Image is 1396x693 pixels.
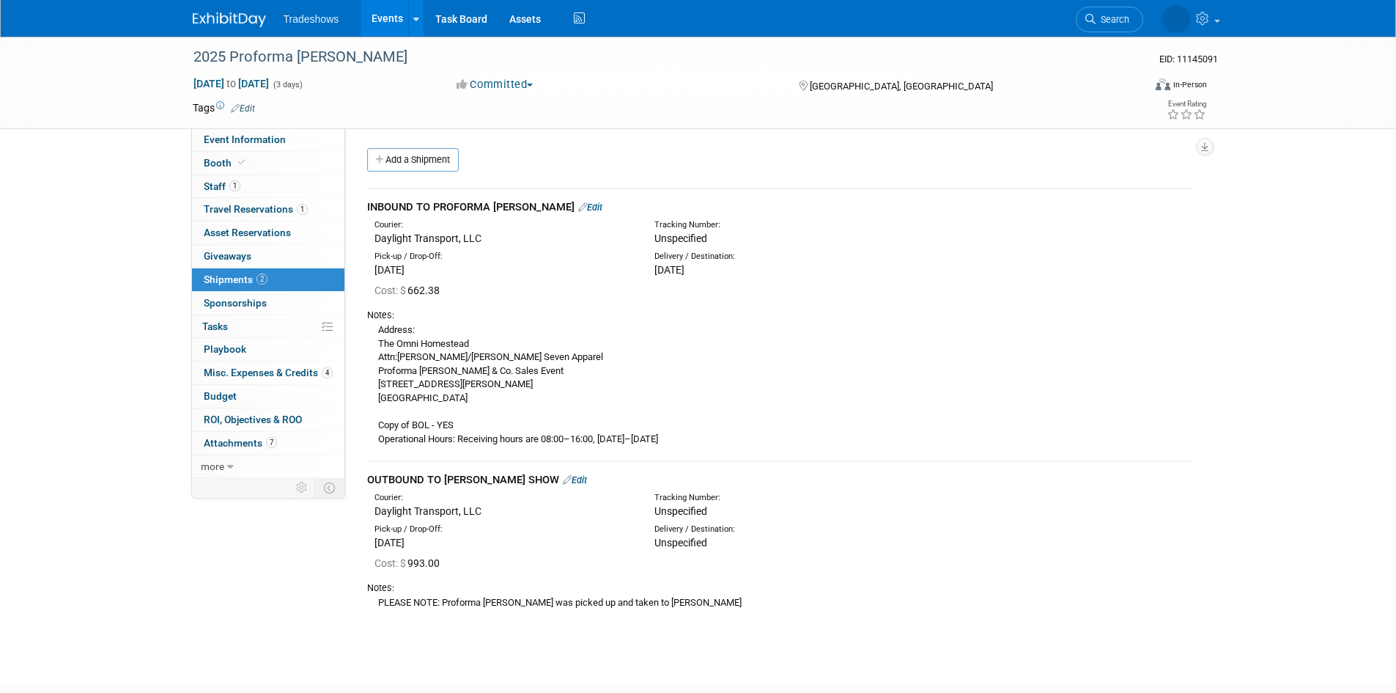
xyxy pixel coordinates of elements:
span: Cost: $ [374,285,407,296]
span: Booth [204,157,248,169]
span: 7 [266,437,277,448]
div: 2025 Proforma [PERSON_NAME] [188,44,1121,70]
a: Shipments2 [192,268,344,291]
a: Edit [578,202,602,213]
div: [DATE] [374,263,632,277]
div: Tracking Number: [654,492,983,504]
div: [DATE] [654,263,912,277]
span: Event ID: 11145091 [1159,54,1218,65]
span: Misc. Expenses & Credits [204,367,333,378]
a: Misc. Expenses & Credits4 [192,362,344,384]
div: [DATE] [374,535,632,550]
span: Attachments [204,437,277,449]
a: Budget [192,385,344,408]
span: Giveaways [204,250,251,262]
a: Staff1 [192,175,344,198]
div: Daylight Transport, LLC [374,231,632,246]
span: Playbook [204,343,246,355]
a: Attachments7 [192,432,344,455]
span: 1 [229,180,240,191]
a: Booth [192,152,344,175]
span: more [201,461,224,472]
span: Unspecified [654,505,707,517]
span: (3 days) [272,80,303,89]
span: Budget [204,390,237,402]
span: Asset Reservations [204,227,291,238]
div: Courier: [374,219,632,231]
a: ROI, Objectives & ROO [192,408,344,431]
i: Booth reservation complete [238,158,245,166]
a: Giveaways [192,245,344,268]
div: Pick-up / Drop-Off: [374,251,632,263]
span: Tradeshows [284,13,339,25]
span: Unspecified [654,232,707,244]
span: [GEOGRAPHIC_DATA], [GEOGRAPHIC_DATA] [810,81,993,92]
span: 1 [297,204,308,215]
a: Add a Shipment [367,148,459,172]
span: to [224,78,238,89]
td: Tags [193,100,255,115]
span: Shipments [204,274,267,285]
div: PLEASE NOTE: Proforma [PERSON_NAME] was picked up and taken to [PERSON_NAME] [367,595,1193,610]
span: 662.38 [374,285,446,296]
span: Staff [204,180,240,192]
a: Asset Reservations [192,221,344,244]
div: Delivery / Destination: [654,251,912,263]
div: Delivery / Destination: [654,524,912,535]
div: Pick-up / Drop-Off: [374,524,632,535]
a: Search [1076,7,1143,32]
button: Committed [451,77,539,92]
div: Event Rating [1167,100,1206,108]
img: Format-Inperson.png [1156,78,1170,90]
span: 4 [322,367,333,378]
a: Edit [231,103,255,114]
div: Daylight Transport, LLC [374,504,632,518]
div: OUTBOUND TO [PERSON_NAME] SHOW [367,472,1193,488]
a: Event Information [192,128,344,151]
div: Address: The Omni Homestead Attn:[PERSON_NAME]/[PERSON_NAME] Seven Apparel Proforma [PERSON_NAME]... [367,322,1193,446]
div: Event Format [1057,76,1208,98]
a: Playbook [192,338,344,361]
a: more [192,455,344,478]
div: Notes: [367,582,1193,595]
span: Event Information [204,133,286,145]
td: Toggle Event Tabs [314,478,344,497]
img: ExhibitDay [193,12,266,27]
div: Tracking Number: [654,219,983,231]
span: Tasks [202,320,228,332]
span: [DATE] [DATE] [193,77,270,90]
span: ROI, Objectives & ROO [204,414,302,425]
a: Sponsorships [192,292,344,315]
span: Unspecified [654,537,707,549]
div: Courier: [374,492,632,504]
span: 993.00 [374,557,446,569]
div: In-Person [1172,79,1207,90]
a: Tasks [192,315,344,338]
a: Edit [563,474,587,485]
a: Travel Reservations1 [192,198,344,221]
span: Search [1096,14,1129,25]
span: 2 [256,274,267,285]
div: Notes: [367,309,1193,322]
img: Janet Wong [1162,5,1190,33]
td: Personalize Event Tab Strip [289,478,315,497]
span: Sponsorships [204,297,267,309]
span: Cost: $ [374,557,407,569]
div: INBOUND TO PROFORMA [PERSON_NAME] [367,199,1193,215]
span: Travel Reservations [204,203,308,215]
